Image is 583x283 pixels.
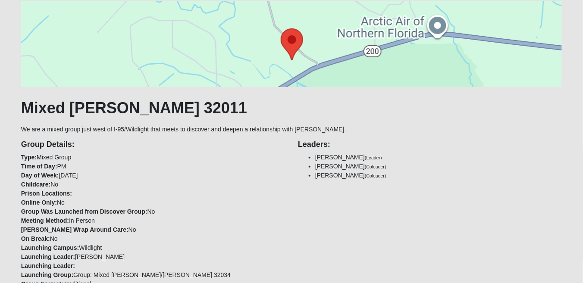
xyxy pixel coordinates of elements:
[21,199,57,206] strong: Online Only:
[21,172,59,179] strong: Day of Week:
[21,154,37,161] strong: Type:
[21,217,69,224] strong: Meeting Method:
[21,262,75,269] strong: Launching Leader:
[365,173,386,178] small: (Coleader)
[21,163,57,170] strong: Time of Day:
[315,171,562,180] li: [PERSON_NAME]
[21,226,129,233] strong: [PERSON_NAME] Wrap Around Care:
[21,244,79,251] strong: Launching Campus:
[365,164,386,169] small: (Coleader)
[21,190,72,197] strong: Prison Locations:
[21,99,562,117] h1: Mixed [PERSON_NAME] 32011
[365,155,382,160] small: (Leader)
[21,140,285,149] h4: Group Details:
[21,208,147,215] strong: Group Was Launched from Discover Group:
[21,235,50,242] strong: On Break:
[315,153,562,162] li: [PERSON_NAME]
[315,162,562,171] li: [PERSON_NAME]
[298,140,562,149] h4: Leaders:
[21,181,50,188] strong: Childcare:
[21,253,75,260] strong: Launching Leader:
